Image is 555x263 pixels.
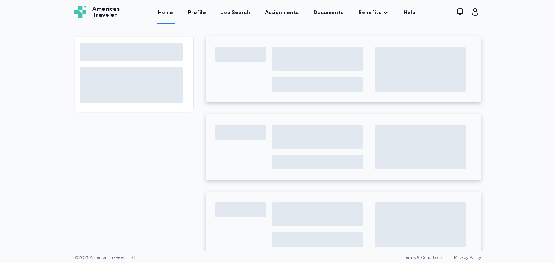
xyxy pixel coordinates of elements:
div: Job Search [221,9,250,16]
span: © 2025 American Traveler, LLC [74,254,135,260]
span: Benefits [358,9,381,16]
span: American Traveler [92,6,120,18]
a: Terms & Conditions [404,255,442,260]
a: Benefits [358,9,389,16]
img: Logo [74,6,86,18]
a: Privacy Policy [454,255,481,260]
a: Home [157,1,175,24]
